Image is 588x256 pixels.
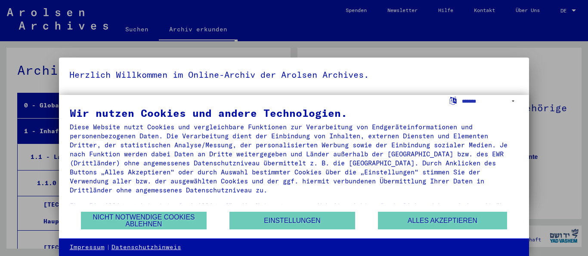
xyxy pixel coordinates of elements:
button: Nicht notwendige Cookies ablehnen [81,212,207,229]
button: Einstellungen [229,212,355,229]
div: Diese Website nutzt Cookies und vergleichbare Funktionen zur Verarbeitung von Endgeräteinformatio... [70,122,519,195]
select: Sprache auswählen [462,95,518,107]
label: Sprache auswählen [449,96,458,104]
button: Alles akzeptieren [378,212,507,229]
h5: Herzlich Willkommen im Online-Archiv der Arolsen Archives. [69,68,519,82]
a: Datenschutzhinweis [111,243,181,252]
a: Impressum [70,243,105,252]
div: Wir nutzen Cookies und andere Technologien. [70,108,519,118]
